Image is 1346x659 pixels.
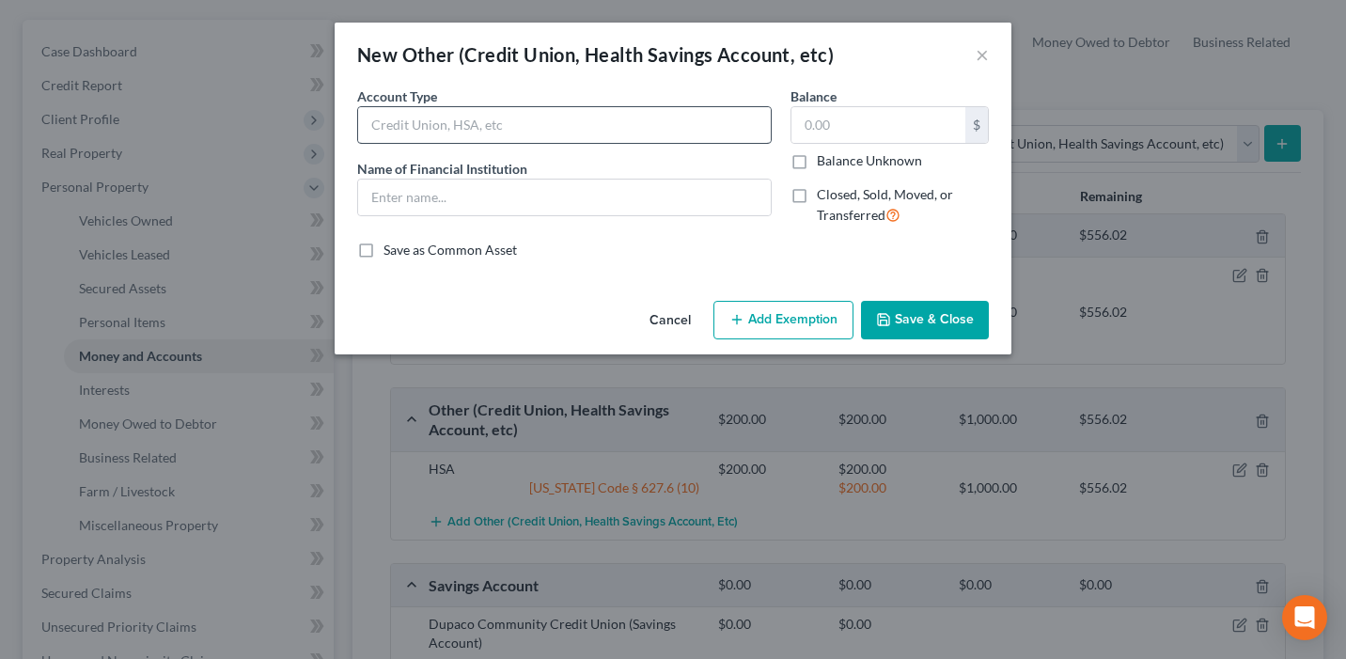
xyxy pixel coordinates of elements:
[357,41,834,68] div: New Other (Credit Union, Health Savings Account, etc)
[976,43,989,66] button: ×
[791,107,965,143] input: 0.00
[817,151,922,170] label: Balance Unknown
[357,161,527,177] span: Name of Financial Institution
[790,86,837,106] label: Balance
[965,107,988,143] div: $
[817,186,953,223] span: Closed, Sold, Moved, or Transferred
[358,107,771,143] input: Credit Union, HSA, etc
[1282,595,1327,640] div: Open Intercom Messenger
[357,86,437,106] label: Account Type
[713,301,853,340] button: Add Exemption
[358,180,771,215] input: Enter name...
[861,301,989,340] button: Save & Close
[383,241,517,259] label: Save as Common Asset
[634,303,706,340] button: Cancel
